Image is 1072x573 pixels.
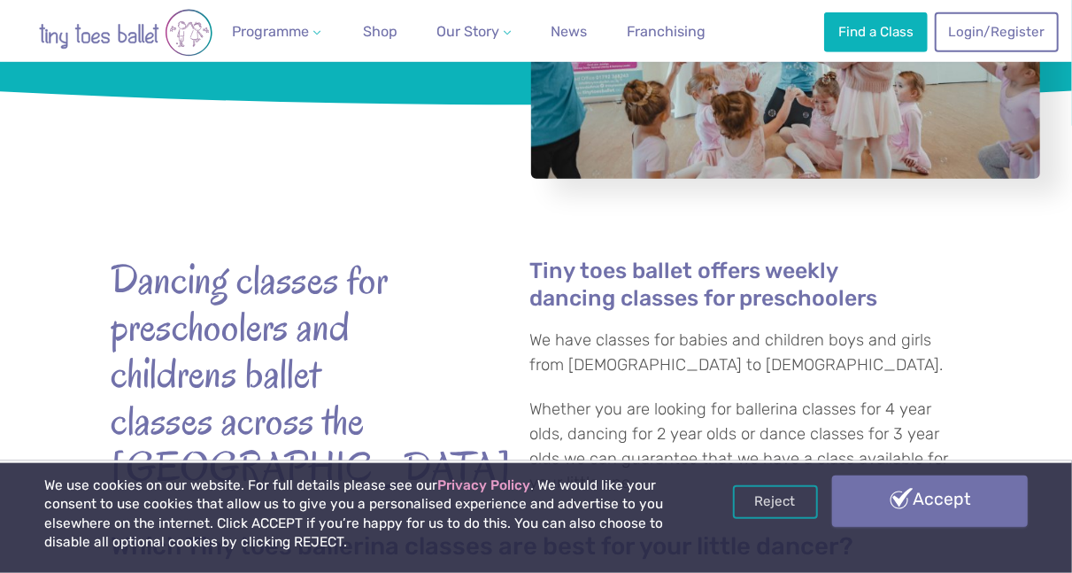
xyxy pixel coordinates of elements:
a: Find a Class [824,12,927,51]
span: Our Story [436,23,499,40]
a: Login/Register [935,12,1059,51]
a: dancing classes for preschoolers [530,288,878,312]
a: News [544,14,594,50]
strong: Dancing classes for preschoolers and childrens ballet classes across the [GEOGRAPHIC_DATA] [112,257,430,491]
h4: Tiny toes ballet offers weekly [530,257,961,312]
a: Accept [832,476,1028,527]
a: Shop [356,14,405,50]
a: Our Story [429,14,518,50]
a: Privacy Policy [437,477,530,493]
span: Programme [232,23,309,40]
span: Shop [363,23,397,40]
p: Whether you are looking for ballerina classes for 4 year olds, dancing for 2 year olds or dance c... [530,398,961,495]
p: We have classes for babies and children boys and girls from [DEMOGRAPHIC_DATA] to [DEMOGRAPHIC_DA... [530,329,961,377]
a: Programme [225,14,328,50]
a: Reject [733,485,818,519]
p: We use cookies on our website. For full details please see our . We would like your consent to us... [44,476,683,553]
img: tiny toes ballet [19,9,232,57]
a: Franchising [621,14,713,50]
span: Franchising [628,23,706,40]
span: News [551,23,587,40]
